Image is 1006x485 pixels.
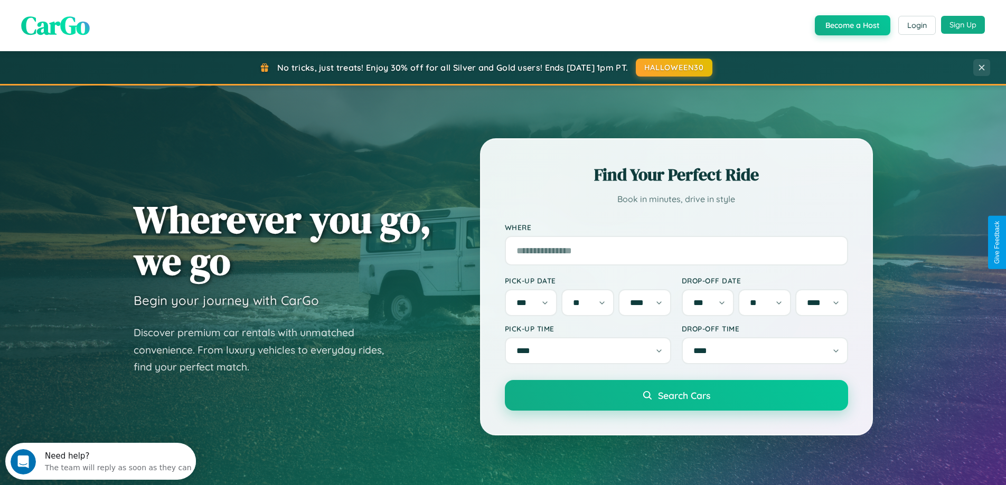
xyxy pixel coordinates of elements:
[658,389,710,401] span: Search Cars
[682,324,848,333] label: Drop-off Time
[636,59,712,77] button: HALLOWEEN30
[993,221,1001,264] div: Give Feedback
[505,163,848,186] h2: Find Your Perfect Ride
[4,4,196,33] div: Open Intercom Messenger
[505,324,671,333] label: Pick-up Time
[682,276,848,285] label: Drop-off Date
[898,16,936,35] button: Login
[815,15,890,35] button: Become a Host
[505,380,848,411] button: Search Cars
[941,16,985,34] button: Sign Up
[40,17,186,28] div: The team will reply as soon as they can
[134,324,398,376] p: Discover premium car rentals with unmatched convenience. From luxury vehicles to everyday rides, ...
[40,9,186,17] div: Need help?
[505,192,848,207] p: Book in minutes, drive in style
[5,443,196,480] iframe: Intercom live chat discovery launcher
[134,198,431,282] h1: Wherever you go, we go
[505,276,671,285] label: Pick-up Date
[11,449,36,474] iframe: Intercom live chat
[505,223,848,232] label: Where
[277,62,628,73] span: No tricks, just treats! Enjoy 30% off for all Silver and Gold users! Ends [DATE] 1pm PT.
[134,292,319,308] h3: Begin your journey with CarGo
[21,8,90,43] span: CarGo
